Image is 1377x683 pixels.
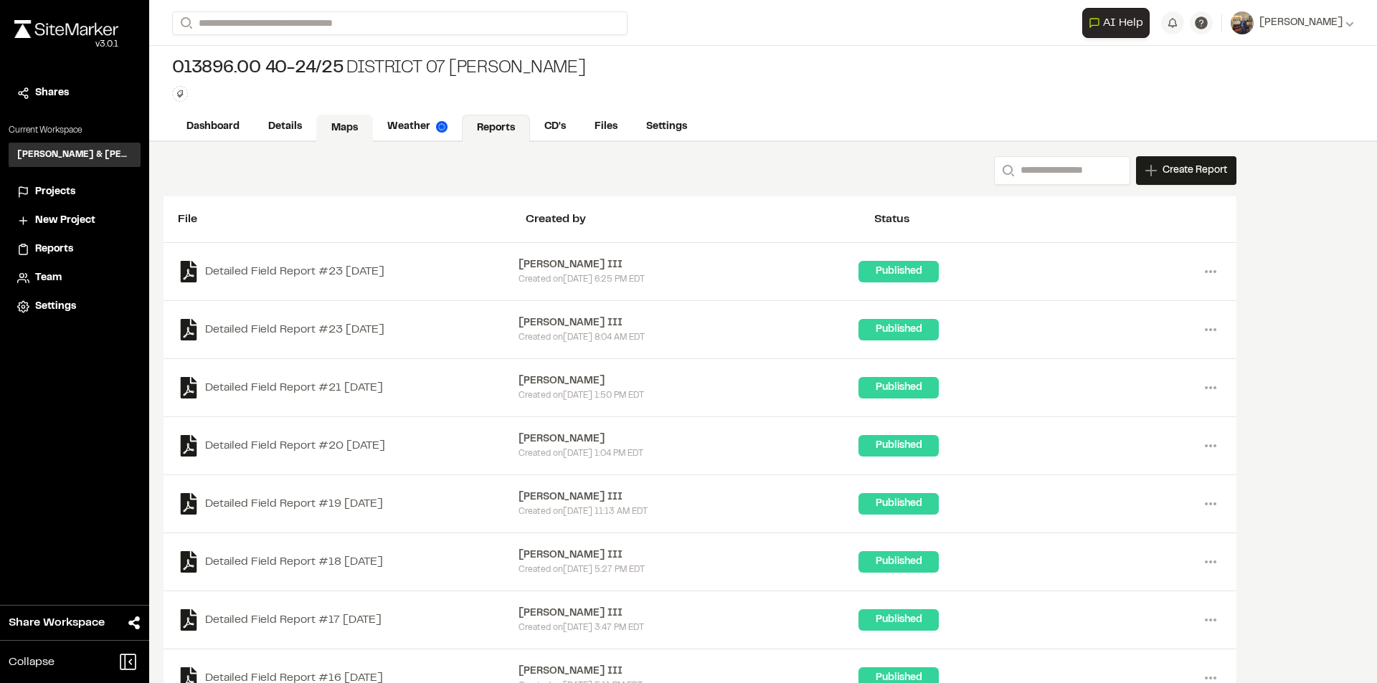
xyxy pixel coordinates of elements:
a: Files [580,113,632,140]
div: Created on [DATE] 1:50 PM EDT [519,389,859,402]
a: Dashboard [172,113,254,140]
a: Weather [373,113,462,140]
a: New Project [17,213,132,229]
div: Published [858,551,939,573]
button: Search [994,156,1020,185]
span: Projects [35,184,75,200]
span: Share Workspace [9,614,105,631]
a: Detailed Field Report #19 [DATE] [178,493,519,515]
div: [PERSON_NAME] [519,431,859,447]
div: District 07 [PERSON_NAME] [172,57,586,80]
div: [PERSON_NAME] [519,373,859,389]
button: Open AI Assistant [1082,8,1150,38]
a: Maps [316,115,373,142]
div: [PERSON_NAME] III [519,548,859,563]
a: Projects [17,184,132,200]
span: New Project [35,213,95,229]
a: Detailed Field Report #21 [DATE] [178,377,519,398]
div: Published [858,609,939,631]
div: Published [858,493,939,515]
div: [PERSON_NAME] III [519,664,859,679]
img: rebrand.png [14,20,118,38]
a: Team [17,270,132,286]
div: Created on [DATE] 8:04 AM EDT [519,331,859,344]
div: Published [858,435,939,457]
a: Detailed Field Report #18 [DATE] [178,551,519,573]
div: Published [858,319,939,340]
span: Collapse [9,654,55,671]
div: Published [858,377,939,398]
span: Create Report [1163,163,1227,178]
span: AI Help [1103,14,1143,32]
img: precipai.png [436,121,448,133]
div: Open AI Assistant [1082,8,1155,38]
div: [PERSON_NAME] III [519,257,859,273]
div: [PERSON_NAME] III [519,315,859,331]
span: [PERSON_NAME] [1259,15,1343,31]
div: Oh geez...please don't... [14,38,118,51]
button: Search [172,11,198,35]
a: Settings [17,299,132,315]
a: Detailed Field Report #17 [DATE] [178,609,519,631]
span: Shares [35,85,69,101]
a: Detailed Field Report #23 [DATE] [178,319,519,340]
a: Reports [17,242,132,257]
button: Edit Tags [172,86,188,102]
div: Created on [DATE] 11:13 AM EDT [519,505,859,518]
span: Reports [35,242,73,257]
span: 013896.00 40-24/25 [172,57,344,80]
a: Detailed Field Report #23 [DATE] [178,261,519,282]
div: Created on [DATE] 5:27 PM EDT [519,563,859,576]
div: Created on [DATE] 6:25 PM EDT [519,273,859,286]
img: User [1231,11,1254,34]
a: Detailed Field Report #20 [DATE] [178,435,519,457]
div: Status [874,211,1222,228]
span: Team [35,270,62,286]
p: Current Workspace [9,124,141,137]
div: [PERSON_NAME] III [519,489,859,505]
div: Published [858,261,939,282]
h3: [PERSON_NAME] & [PERSON_NAME] Inc. [17,148,132,161]
a: Reports [462,115,530,142]
a: Settings [632,113,701,140]
div: Created by [526,211,874,228]
div: File [178,211,526,228]
a: Details [254,113,316,140]
div: [PERSON_NAME] III [519,606,859,621]
div: Created on [DATE] 1:04 PM EDT [519,447,859,460]
a: Shares [17,85,132,101]
div: Created on [DATE] 3:47 PM EDT [519,621,859,634]
button: [PERSON_NAME] [1231,11,1354,34]
span: Settings [35,299,76,315]
a: CD's [530,113,580,140]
